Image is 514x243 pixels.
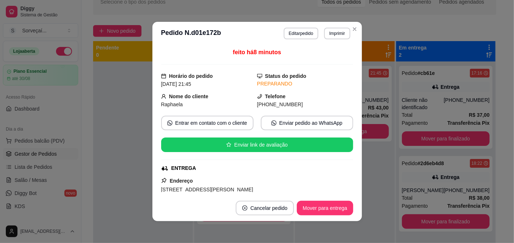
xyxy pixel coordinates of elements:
[161,101,183,107] span: Raphaela
[297,201,353,215] button: Mover para entrega
[242,206,247,211] span: close-circle
[265,93,286,99] strong: Telefone
[265,73,307,79] strong: Status do pedido
[161,28,221,39] h3: Pedido N. d01e172b
[169,93,208,99] strong: Nome do cliente
[169,73,213,79] strong: Horário do pedido
[161,178,167,183] span: pushpin
[226,142,231,147] span: star
[271,120,276,126] span: whats-app
[161,138,353,152] button: starEnviar link de avaliação
[257,73,262,79] span: desktop
[171,164,196,172] div: ENTREGA
[167,120,172,126] span: whats-app
[236,201,294,215] button: close-circleCancelar pedido
[324,28,350,39] button: Imprimir
[161,94,166,99] span: user
[349,23,360,35] button: Close
[261,116,353,130] button: whats-appEnviar pedido ao WhatsApp
[161,116,254,130] button: whats-appEntrar em contato com o cliente
[257,94,262,99] span: phone
[284,28,318,39] button: Editarpedido
[161,187,254,192] span: [STREET_ADDRESS][PERSON_NAME]
[161,73,166,79] span: calendar
[233,49,281,55] span: feito há 8 minutos
[161,81,191,87] span: [DATE] 21:45
[257,80,353,88] div: PREPARANDO
[170,178,193,184] strong: Endereço
[257,101,303,107] span: [PHONE_NUMBER]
